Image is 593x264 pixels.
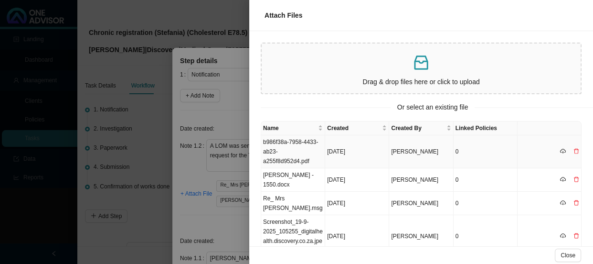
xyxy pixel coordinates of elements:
[560,200,566,206] span: cloud-download
[555,249,581,262] button: Close
[325,168,389,192] td: [DATE]
[573,200,579,206] span: delete
[325,121,389,135] th: Created
[325,192,389,215] td: [DATE]
[560,148,566,154] span: cloud-download
[454,168,518,192] td: 0
[261,215,325,258] td: Screenshot_19-9-2025_105255_digitalhealth.discovery.co.za.jpeg
[265,11,302,19] span: Attach Files
[325,215,389,258] td: [DATE]
[454,121,518,135] th: Linked Policies
[261,135,325,168] td: b986f38a-7958-4433-ab23-a255f8d952d4.pdf
[454,135,518,168] td: 0
[391,200,438,207] span: [PERSON_NAME]
[263,123,316,133] span: Name
[261,192,325,215] td: Re_ Mrs [PERSON_NAME].msg
[412,53,431,72] span: inbox
[573,148,579,154] span: delete
[560,233,566,239] span: cloud-download
[262,44,581,93] span: inboxDrag & drop files here or click to upload
[573,176,579,182] span: delete
[389,121,453,135] th: Created By
[261,168,325,192] td: [PERSON_NAME] - 1550.docx
[561,251,575,260] span: Close
[391,148,438,155] span: [PERSON_NAME]
[391,123,444,133] span: Created By
[265,77,577,88] p: Drag & drop files here or click to upload
[391,102,475,113] span: Or select an existing file
[391,233,438,240] span: [PERSON_NAME]
[454,192,518,215] td: 0
[327,123,380,133] span: Created
[454,215,518,258] td: 0
[560,176,566,182] span: cloud-download
[391,176,438,183] span: [PERSON_NAME]
[261,121,325,135] th: Name
[573,233,579,239] span: delete
[325,135,389,168] td: [DATE]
